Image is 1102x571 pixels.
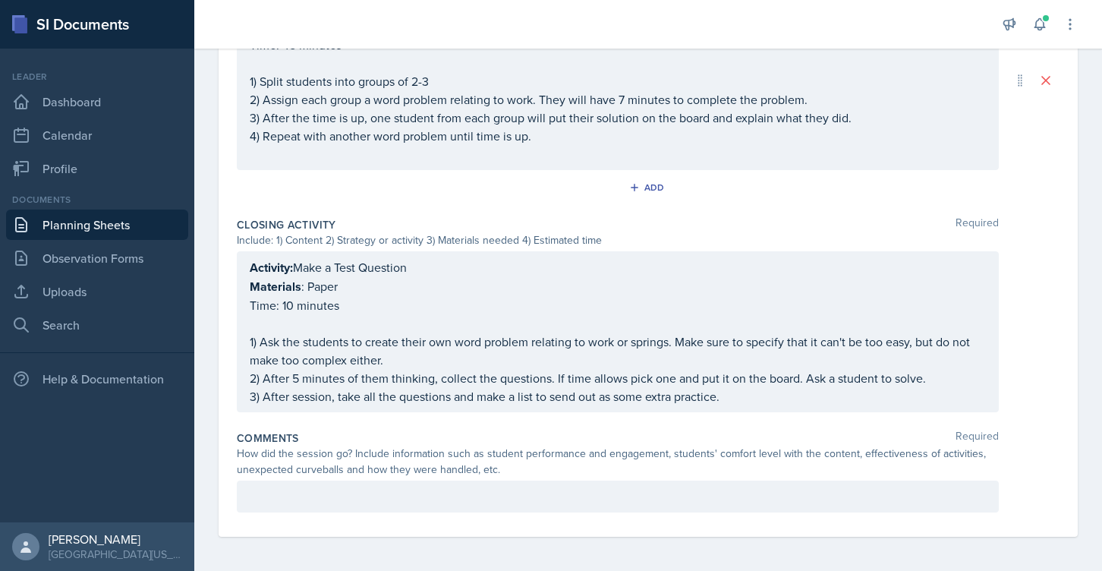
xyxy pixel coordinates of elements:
a: Search [6,310,188,340]
div: How did the session go? Include information such as student performance and engagement, students'... [237,446,999,478]
a: Profile [6,153,188,184]
strong: Materials [250,278,301,295]
div: [PERSON_NAME] [49,532,182,547]
p: Make a Test Question [250,258,986,277]
a: Planning Sheets [6,210,188,240]
div: [GEOGRAPHIC_DATA][US_STATE] in [GEOGRAPHIC_DATA] [49,547,182,562]
label: Comments [237,431,299,446]
p: Time: 10 minutes [250,296,986,314]
button: Add [624,176,673,199]
div: Include: 1) Content 2) Strategy or activity 3) Materials needed 4) Estimated time [237,232,999,248]
p: 2) Assign each group a word problem relating to work. They will have 7 minutes to complete the pr... [250,90,986,109]
a: Observation Forms [6,243,188,273]
span: Required [956,217,999,232]
div: Leader [6,70,188,84]
p: : Paper [250,277,986,296]
div: Help & Documentation [6,364,188,394]
p: 1) Split students into groups of 2-3 [250,72,986,90]
a: Calendar [6,120,188,150]
a: Dashboard [6,87,188,117]
label: Closing Activity [237,217,336,232]
p: 4) Repeat with another word problem until time is up. [250,127,986,145]
p: 2) After 5 minutes of them thinking, collect the questions. If time allows pick one and put it on... [250,369,986,387]
p: 3) After the time is up, one student from each group will put their solution on the board and exp... [250,109,986,127]
span: Required [956,431,999,446]
div: Documents [6,193,188,207]
a: Uploads [6,276,188,307]
div: Add [632,181,665,194]
p: 1) Ask the students to create their own word problem relating to work or springs. Make sure to sp... [250,333,986,369]
strong: Activity: [250,259,293,276]
p: 3) After session, take all the questions and make a list to send out as some extra practice. [250,387,986,405]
